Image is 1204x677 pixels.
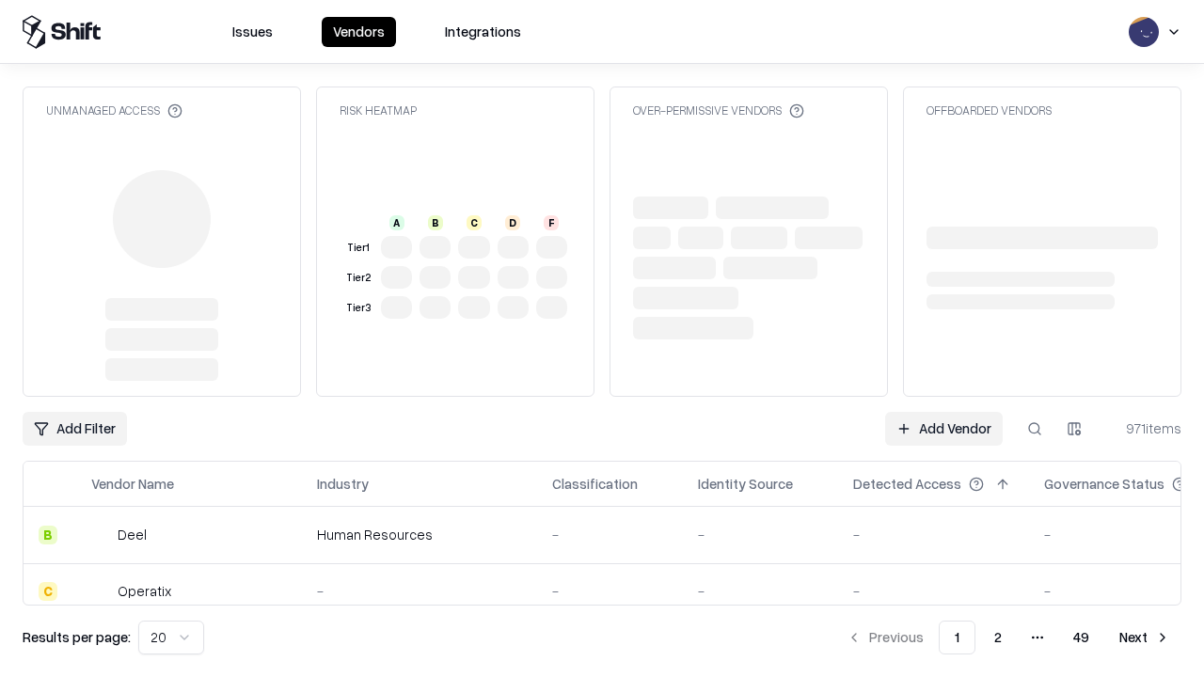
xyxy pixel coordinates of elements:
div: Detected Access [853,474,961,494]
div: - [552,525,668,544]
div: Over-Permissive Vendors [633,102,804,118]
div: - [853,525,1014,544]
div: D [505,215,520,230]
div: Vendor Name [91,474,174,494]
button: Add Filter [23,412,127,446]
div: Offboarded Vendors [927,102,1052,118]
div: Operatix [118,581,171,601]
img: Deel [91,526,110,544]
div: Governance Status [1044,474,1164,494]
div: - [853,581,1014,601]
div: C [467,215,482,230]
div: B [39,526,57,544]
div: Tier 3 [343,300,373,316]
div: A [389,215,404,230]
div: Identity Source [698,474,793,494]
div: - [317,581,522,601]
div: B [428,215,443,230]
button: 2 [979,621,1017,654]
div: Tier 1 [343,240,373,256]
a: Add Vendor [885,412,1003,446]
div: C [39,582,57,601]
div: 971 items [1106,418,1181,438]
div: Industry [317,474,369,494]
div: - [552,581,668,601]
img: Operatix [91,582,110,601]
button: Integrations [434,17,532,47]
button: 1 [939,621,975,654]
div: Deel [118,525,147,544]
p: Results per page: [23,627,131,647]
div: F [544,215,559,230]
div: - [698,525,823,544]
nav: pagination [835,621,1181,654]
div: Tier 2 [343,270,373,286]
div: Classification [552,474,638,494]
button: 49 [1058,621,1104,654]
button: Issues [221,17,284,47]
button: Next [1108,621,1181,654]
div: - [698,581,823,601]
div: Human Resources [317,525,522,544]
button: Vendors [322,17,396,47]
div: Unmanaged Access [46,102,182,118]
div: Risk Heatmap [340,102,417,118]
